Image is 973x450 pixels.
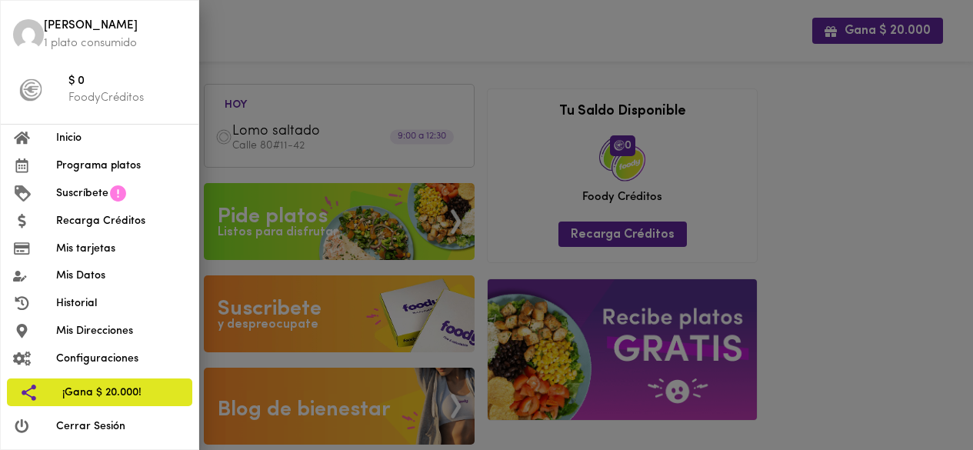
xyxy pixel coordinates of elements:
span: Recarga Créditos [56,213,186,229]
span: Cerrar Sesión [56,418,186,435]
span: [PERSON_NAME] [44,18,186,35]
span: Suscríbete [56,185,108,202]
span: Mis tarjetas [56,241,186,257]
span: $ 0 [68,73,186,91]
p: FoodyCréditos [68,90,186,106]
span: ¡Gana $ 20.000! [62,385,180,401]
img: foody-creditos-black.png [19,78,42,102]
span: Mis Direcciones [56,323,186,339]
span: Mis Datos [56,268,186,284]
img: Cristian [13,19,44,50]
span: Programa platos [56,158,186,174]
span: Inicio [56,130,186,146]
p: 1 plato consumido [44,35,186,52]
span: Historial [56,295,186,312]
span: Configuraciones [56,351,186,367]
